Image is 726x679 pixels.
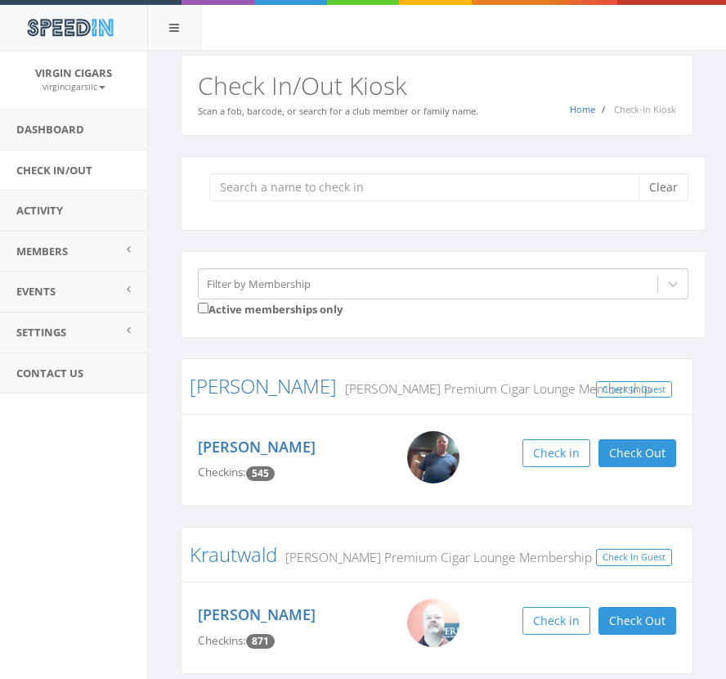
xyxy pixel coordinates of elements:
[337,380,652,398] small: [PERSON_NAME] Premium Cigar Lounge Membership
[277,548,592,566] small: [PERSON_NAME] Premium Cigar Lounge Membership
[190,372,337,399] a: [PERSON_NAME]
[198,72,676,99] h2: Check In/Out Kiosk
[35,65,112,80] span: Virgin Cigars
[407,431,459,483] img: Kevin_Howerton.png
[209,173,651,201] input: Search a name to check in
[198,303,208,313] input: Active memberships only
[639,173,688,201] button: Clear
[198,605,316,624] a: [PERSON_NAME]
[522,439,590,467] button: Check in
[198,465,246,479] span: Checkins:
[16,284,56,299] span: Events
[198,437,316,456] a: [PERSON_NAME]
[598,607,676,635] button: Check Out
[16,366,83,380] span: Contact Us
[198,105,478,117] small: Scan a fob, barcode, or search for a club member or family name.
[407,599,459,647] img: WIN_20200824_14_20_23_Pro.jpg
[19,12,121,43] img: speedin_logo.png
[614,103,676,115] span: Check-In Kiosk
[570,103,595,115] a: Home
[246,466,275,481] span: Checkin count
[246,634,275,649] span: Checkin count
[598,439,676,467] button: Check Out
[198,633,246,648] span: Checkins:
[596,549,672,566] a: Check In Guest
[43,81,105,92] small: virgincigarsllc
[207,276,311,291] div: Filter by Membership
[198,299,343,317] label: Active memberships only
[43,79,105,93] a: virgincigarsllc
[190,541,277,568] a: Krautwald
[522,607,590,635] button: Check in
[596,381,672,398] a: Check In Guest
[16,244,68,259] span: Members
[16,325,66,339] span: Settings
